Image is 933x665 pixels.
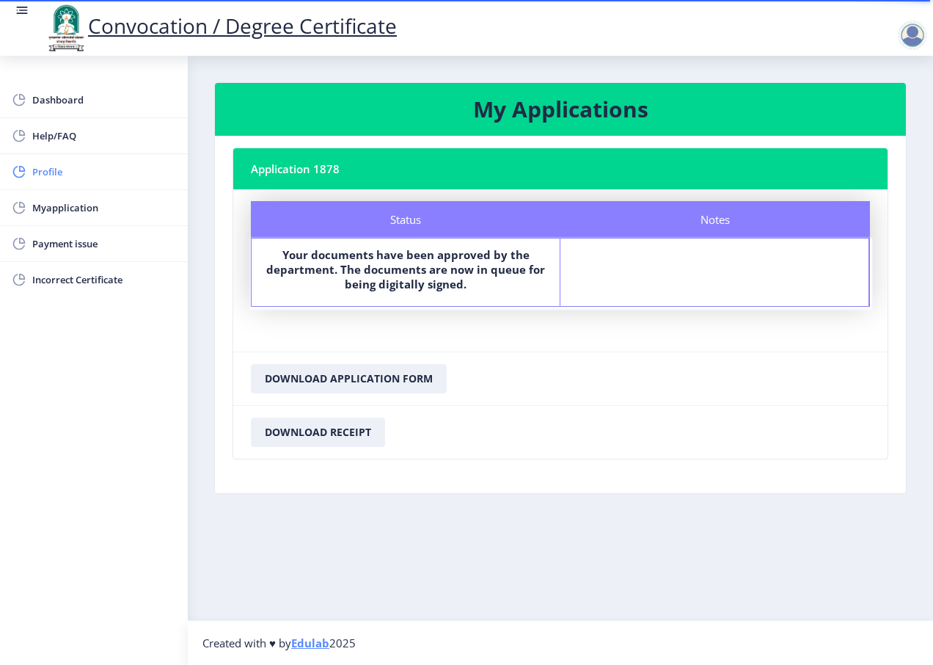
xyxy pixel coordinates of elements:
[233,148,888,189] nb-card-header: Application 1878
[32,199,176,217] span: Myapplication
[202,636,356,650] span: Created with ♥ by 2025
[32,163,176,181] span: Profile
[32,91,176,109] span: Dashboard
[251,364,447,393] button: Download Application Form
[233,95,888,124] h3: My Applications
[251,418,385,447] button: Download Receipt
[251,201,560,238] div: Status
[44,3,88,53] img: logo
[32,127,176,145] span: Help/FAQ
[266,247,545,291] b: Your documents have been approved by the department. The documents are now in queue for being dig...
[560,201,870,238] div: Notes
[291,636,329,650] a: Edulab
[44,12,397,40] a: Convocation / Degree Certificate
[32,271,176,288] span: Incorrect Certificate
[32,235,176,252] span: Payment issue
